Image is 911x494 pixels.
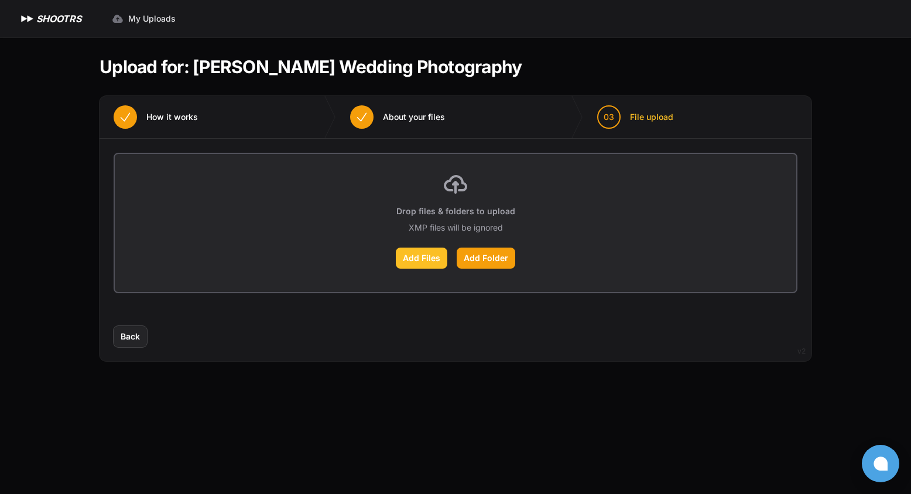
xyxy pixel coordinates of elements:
[396,248,447,269] label: Add Files
[336,96,459,138] button: About your files
[19,12,81,26] a: SHOOTRS SHOOTRS
[128,13,176,25] span: My Uploads
[19,12,36,26] img: SHOOTRS
[100,96,212,138] button: How it works
[100,56,522,77] h1: Upload for: [PERSON_NAME] Wedding Photography
[383,111,445,123] span: About your files
[121,331,140,342] span: Back
[36,12,81,26] h1: SHOOTRS
[630,111,673,123] span: File upload
[457,248,515,269] label: Add Folder
[583,96,687,138] button: 03 File upload
[604,111,614,123] span: 03
[797,344,806,358] div: v2
[396,205,515,217] p: Drop files & folders to upload
[862,445,899,482] button: Open chat window
[114,326,147,347] button: Back
[409,222,503,234] p: XMP files will be ignored
[105,8,183,29] a: My Uploads
[146,111,198,123] span: How it works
